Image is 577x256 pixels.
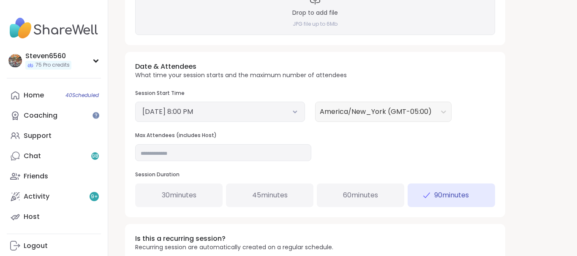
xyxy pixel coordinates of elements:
a: Activity9+ [7,186,101,207]
div: Steven6560 [25,51,71,61]
h3: Session Duration [135,171,495,178]
img: Steven6560 [8,54,22,67]
a: Coaching [7,105,101,126]
div: Friends [24,172,48,181]
span: 90 minutes [434,190,469,200]
h4: JPG file up to 6Mb [293,21,337,28]
span: 40 Scheduled [65,92,99,99]
h3: Max Attendees (includes Host) [135,132,311,139]
span: 45 minutes [252,190,288,200]
p: What time your session starts and the maximum number of attendees [135,71,347,80]
span: 98 [92,153,98,160]
button: [DATE] 8:00 PM [142,107,298,117]
a: Home40Scheduled [7,85,101,105]
a: Host [7,207,101,227]
div: Home [24,91,44,100]
a: Logout [7,236,101,256]
span: 60 minutes [343,190,378,200]
img: ShareWell Nav Logo [7,13,101,43]
span: 30 minutes [162,190,196,200]
a: Support [7,126,101,146]
a: Friends [7,166,101,186]
h3: Date & Attendees [135,62,347,71]
h3: Is this a recurring session? [135,234,333,243]
h3: Session Start Time [135,90,305,97]
div: Coaching [24,111,57,120]
div: Logout [24,241,48,251]
span: 9 + [91,193,98,200]
a: Chat98 [7,146,101,166]
p: Recurring session are automatically created on a regular schedule. [135,243,333,252]
div: Activity [24,192,49,201]
div: Support [24,131,52,140]
iframe: Spotlight [93,112,99,119]
div: Host [24,212,40,221]
div: Chat [24,151,41,161]
span: 75 Pro credits [35,62,70,69]
h3: Drop to add file [292,9,338,17]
